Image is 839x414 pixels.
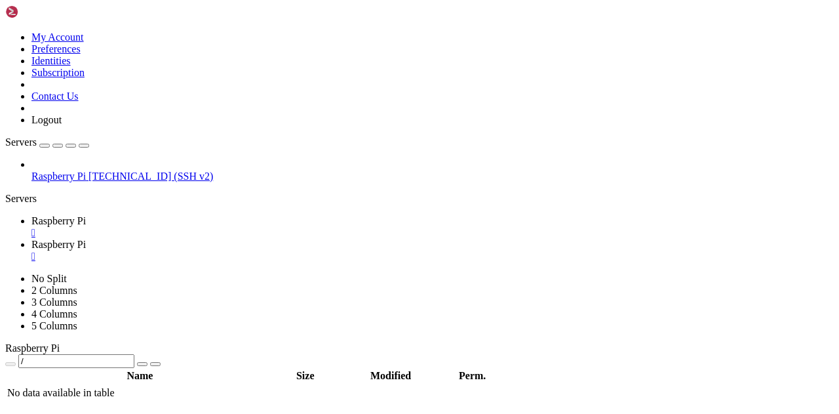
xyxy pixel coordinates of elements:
[5,136,37,148] span: Servers
[31,215,86,226] span: Raspberry Pi
[31,251,834,262] a: 
[5,136,89,148] a: Servers
[338,369,444,383] th: Modified: activate to sort column ascending
[275,369,336,383] th: Size: activate to sort column ascending
[31,114,62,125] a: Logout
[31,159,834,182] li: Raspberry Pi [TECHNICAL_ID] (SSH v2)
[5,16,668,28] x-row: tempuser@[TECHNICAL_ID]'s password:
[7,386,479,400] td: No data available in table
[5,61,668,72] x-row: tempuser@[TECHNICAL_ID]'s password:
[18,354,134,368] input: Current Folder
[7,369,273,383] th: Name: activate to sort column descending
[5,50,668,61] x-row: Access denied
[5,342,60,354] span: Raspberry Pi
[31,308,77,320] a: 4 Columns
[5,193,834,205] div: Servers
[88,171,213,182] span: [TECHNICAL_ID] (SSH v2)
[5,5,668,16] x-row: Access denied
[31,67,85,78] a: Subscription
[31,55,71,66] a: Identities
[31,91,79,102] a: Contact Us
[31,43,81,54] a: Preferences
[31,239,86,250] span: Raspberry Pi
[31,215,834,239] a: Raspberry Pi
[5,5,81,18] img: Shellngn
[445,369,499,383] th: Perm.: activate to sort column ascending
[199,61,204,72] div: (35, 5)
[31,171,834,182] a: Raspberry Pi [TECHNICAL_ID] (SSH v2)
[31,320,77,331] a: 5 Columns
[31,297,77,308] a: 3 Columns
[31,171,86,182] span: Raspberry Pi
[31,31,84,43] a: My Account
[31,285,77,296] a: 2 Columns
[31,239,834,262] a: Raspberry Pi
[5,28,668,39] x-row: Access denied
[31,227,834,239] a: 
[5,39,668,50] x-row: tempuser@[TECHNICAL_ID]'s password:
[31,273,67,284] a: No Split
